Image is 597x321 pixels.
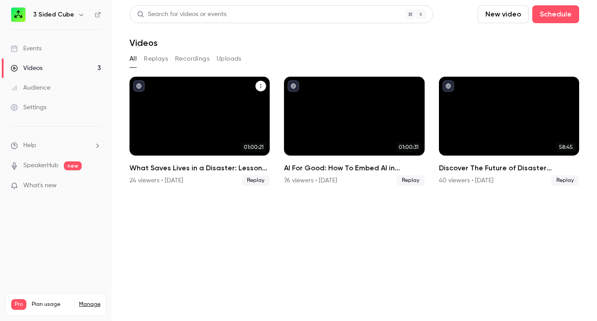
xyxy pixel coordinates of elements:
a: 01:00:31AI For Good: How To Embed AI in Purpose-Led Tech76 viewers • [DATE]Replay [284,77,424,186]
span: Replay [551,175,579,186]
button: Uploads [217,52,242,66]
div: 24 viewers • [DATE] [129,176,183,185]
button: Schedule [532,5,579,23]
h2: Discover The Future of Disaster Response With AI [439,163,579,173]
button: New video [478,5,529,23]
div: 40 viewers • [DATE] [439,176,493,185]
div: Audience [11,83,50,92]
img: 3 Sided Cube [11,8,25,22]
span: new [64,161,82,170]
ul: Videos [129,77,579,186]
span: Replay [242,175,270,186]
span: What's new [23,181,57,190]
span: Replay [397,175,425,186]
a: SpeakerHub [23,161,58,170]
span: 01:00:21 [241,142,266,152]
li: Discover The Future of Disaster Response With AI [439,77,579,186]
button: published [133,80,145,92]
section: Videos [129,5,579,316]
span: 58:45 [556,142,576,152]
li: help-dropdown-opener [11,141,101,150]
span: 01:00:31 [396,142,421,152]
h2: AI For Good: How To Embed AI in Purpose-Led Tech [284,163,424,173]
a: Manage [79,301,100,308]
button: All [129,52,137,66]
div: Videos [11,64,42,73]
button: published [443,80,454,92]
button: Recordings [175,52,209,66]
li: AI For Good: How To Embed AI in Purpose-Led Tech [284,77,424,186]
iframe: Noticeable Trigger [90,182,101,190]
div: Events [11,44,42,53]
h6: 3 Sided Cube [33,10,74,19]
div: Search for videos or events [137,10,226,19]
li: What Saves Lives in a Disaster: Lessons from the Frontlines of Tech [129,77,270,186]
button: published [288,80,299,92]
h2: What Saves Lives in a Disaster: Lessons from the Frontlines of Tech [129,163,270,173]
div: 76 viewers • [DATE] [284,176,337,185]
span: Plan usage [32,301,74,308]
button: Replays [144,52,168,66]
span: Pro [11,299,26,310]
h1: Videos [129,37,158,48]
span: Help [23,141,36,150]
a: 58:45Discover The Future of Disaster Response With AI40 viewers • [DATE]Replay [439,77,579,186]
div: Settings [11,103,46,112]
a: 01:00:21What Saves Lives in a Disaster: Lessons from the Frontlines of Tech24 viewers • [DATE]Replay [129,77,270,186]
